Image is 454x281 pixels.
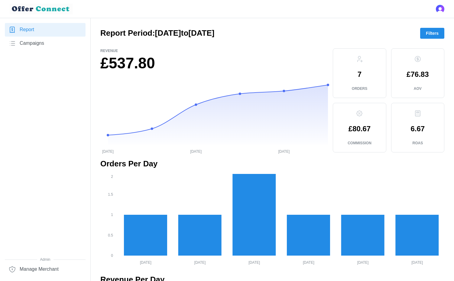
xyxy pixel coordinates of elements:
[407,71,429,78] p: £76.83
[303,260,314,264] tspan: [DATE]
[348,141,371,146] p: Commission
[100,28,214,38] h2: Report Period: [DATE] to [DATE]
[5,23,86,37] a: Report
[248,260,260,264] tspan: [DATE]
[278,149,290,153] tspan: [DATE]
[5,257,86,263] span: Admin
[100,158,444,169] h2: Orders Per Day
[111,253,113,258] tspan: 0
[20,26,34,34] span: Report
[102,149,114,153] tspan: [DATE]
[414,86,422,91] p: AOV
[5,263,86,276] a: Manage Merchant
[5,37,86,50] a: Campaigns
[357,260,369,264] tspan: [DATE]
[100,48,328,54] p: Revenue
[358,71,362,78] p: 7
[412,141,423,146] p: ROAS
[108,233,113,237] tspan: 0.5
[10,4,73,14] img: loyalBe Logo
[108,192,113,197] tspan: 1.5
[190,149,202,153] tspan: [DATE]
[410,125,425,132] p: 6.67
[436,5,444,13] button: Open user button
[140,260,151,264] tspan: [DATE]
[20,266,59,273] span: Manage Merchant
[411,260,423,264] tspan: [DATE]
[111,213,113,217] tspan: 1
[20,40,44,47] span: Campaigns
[111,175,113,179] tspan: 2
[420,28,444,39] button: Filters
[100,54,328,73] h1: £537.80
[194,260,206,264] tspan: [DATE]
[352,86,367,91] p: Orders
[426,28,439,38] span: Filters
[436,5,444,13] img: 's logo
[349,125,371,132] p: £80.67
